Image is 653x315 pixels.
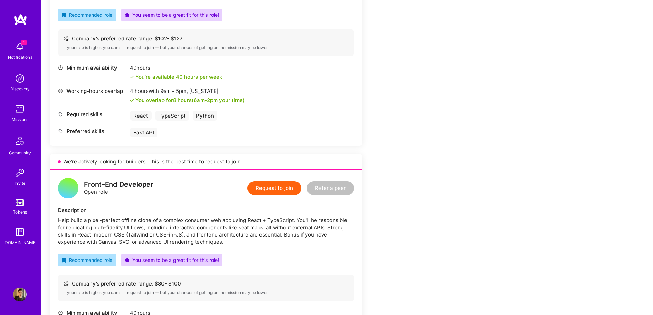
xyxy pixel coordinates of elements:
[130,64,222,71] div: 40 hours
[13,102,27,116] img: teamwork
[13,72,27,85] img: discovery
[194,97,218,104] span: 6am - 2pm
[58,64,126,71] div: Minimum availability
[61,258,66,263] i: icon RecommendedBadge
[307,181,354,195] button: Refer a peer
[130,111,152,121] div: React
[159,88,189,94] span: 9am - 5pm ,
[63,281,69,286] i: icon Cash
[58,87,126,95] div: Working-hours overlap
[63,290,349,295] div: If your rate is higher, you can still request to join — but your chances of getting on the missio...
[58,65,63,70] i: icon Clock
[58,111,126,118] div: Required skills
[61,256,112,264] div: Recommended role
[247,181,301,195] button: Request to join
[14,14,27,26] img: logo
[61,13,66,17] i: icon RecommendedBadge
[3,239,37,246] div: [DOMAIN_NAME]
[125,11,219,19] div: You seem to be a great fit for this role!
[130,87,245,95] div: 4 hours with [US_STATE]
[84,181,153,195] div: Open role
[130,73,222,81] div: You're available 40 hours per week
[63,35,349,42] div: Company’s preferred rate range: $ 102 - $ 127
[125,13,130,17] i: icon PurpleStar
[58,129,63,134] i: icon Tag
[63,45,349,50] div: If your rate is higher, you can still request to join — but your chances of getting on the missio...
[58,112,63,117] i: icon Tag
[58,88,63,94] i: icon World
[50,154,362,170] div: We’re actively looking for builders. This is the best time to request to join.
[58,207,354,214] div: Description
[13,288,27,301] img: User Avatar
[9,149,31,156] div: Community
[12,116,28,123] div: Missions
[63,280,349,287] div: Company’s preferred rate range: $ 80 - $ 100
[135,97,245,104] div: You overlap for 8 hours ( your time)
[130,128,157,137] div: Fast API
[193,111,217,121] div: Python
[8,53,32,61] div: Notifications
[13,166,27,180] img: Invite
[13,40,27,53] img: bell
[84,181,153,188] div: Front-End Developer
[58,128,126,135] div: Preferred skills
[15,180,25,187] div: Invite
[10,85,30,93] div: Discovery
[58,217,354,245] div: Help build a pixel-perfect offline clone of a complex consumer web app using React + TypeScript. ...
[11,288,28,301] a: User Avatar
[13,208,27,216] div: Tokens
[13,225,27,239] img: guide book
[61,11,112,19] div: Recommended role
[12,133,28,149] img: Community
[130,75,134,79] i: icon Check
[21,40,27,45] span: 1
[125,258,130,263] i: icon PurpleStar
[63,36,69,41] i: icon Cash
[16,199,24,206] img: tokens
[125,256,219,264] div: You seem to be a great fit for this role!
[155,111,189,121] div: TypeScript
[130,98,134,102] i: icon Check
